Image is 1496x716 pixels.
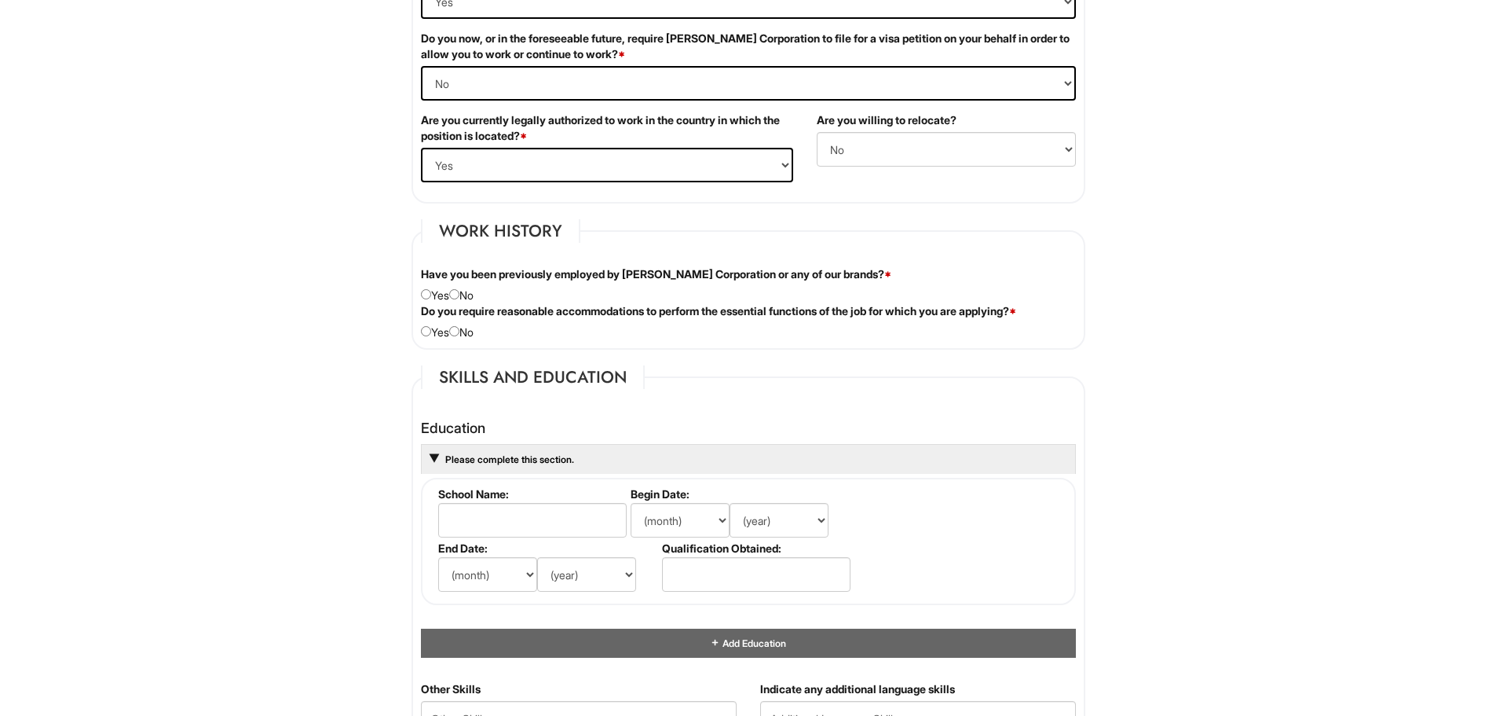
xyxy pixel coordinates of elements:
[421,266,891,282] label: Have you been previously employed by [PERSON_NAME] Corporation or any of our brands?
[662,542,848,555] label: Qualification Obtained:
[720,637,785,649] span: Add Education
[409,266,1088,303] div: Yes No
[444,453,574,465] a: Please complete this section.
[421,148,793,182] select: (Yes / No)
[710,637,785,649] a: Add Education
[438,542,656,555] label: End Date:
[817,112,956,128] label: Are you willing to relocate?
[421,303,1016,319] label: Do you require reasonable accommodations to perform the essential functions of the job for which ...
[421,420,1076,436] h4: Education
[760,681,955,697] label: Indicate any additional language skills
[421,365,645,389] legend: Skills and Education
[438,487,624,501] label: School Name:
[817,132,1076,167] select: (Yes / No)
[409,303,1088,340] div: Yes No
[631,487,848,501] label: Begin Date:
[421,112,793,144] label: Are you currently legally authorized to work in the country in which the position is located?
[421,31,1076,62] label: Do you now, or in the foreseeable future, require [PERSON_NAME] Corporation to file for a visa pe...
[421,681,481,697] label: Other Skills
[421,66,1076,101] select: (Yes / No)
[421,219,580,243] legend: Work History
